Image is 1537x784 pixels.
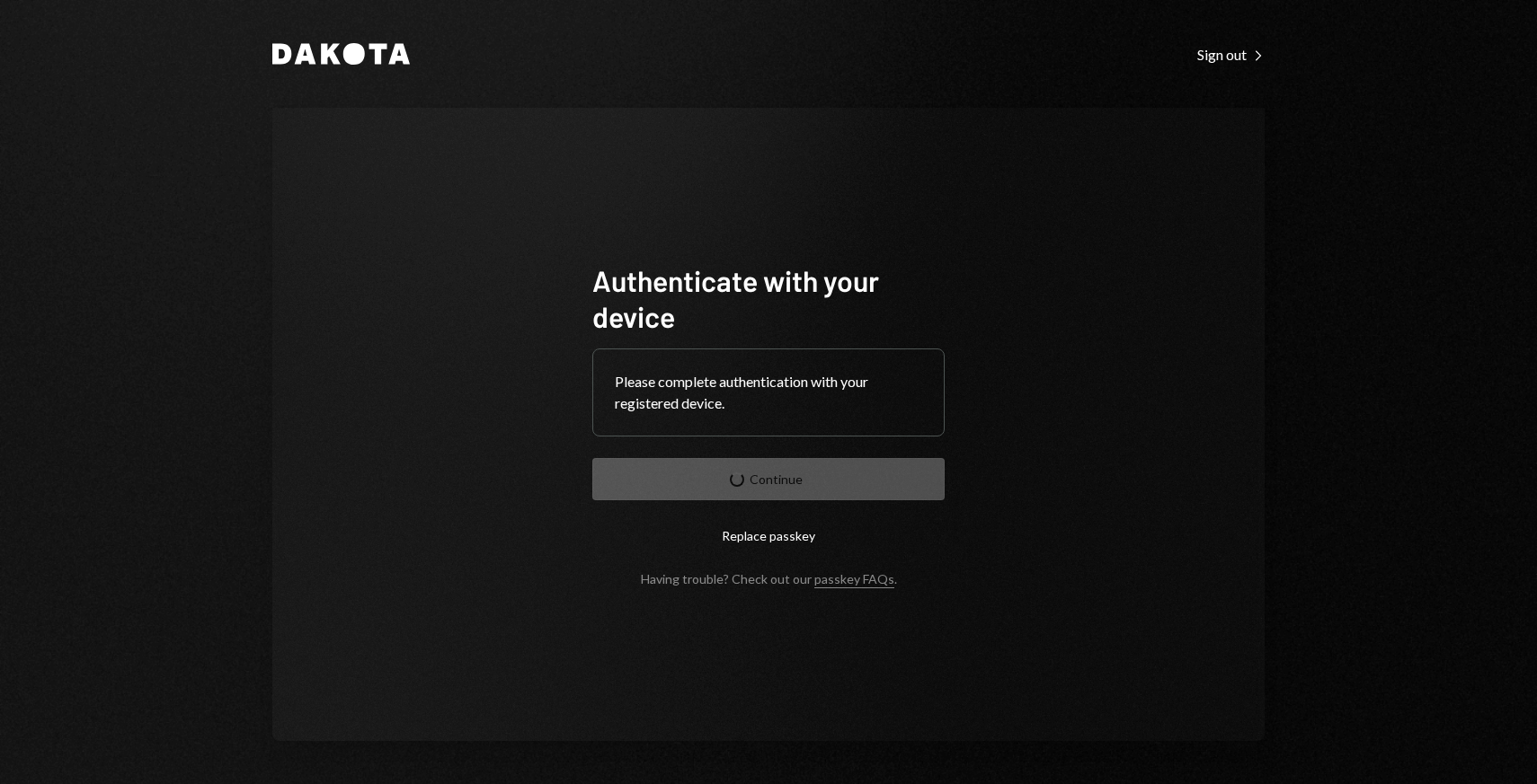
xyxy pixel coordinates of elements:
[1197,44,1265,64] a: Sign out
[1197,46,1265,64] div: Sign out
[641,571,897,586] div: Having trouble? Check out our .
[615,371,922,414] div: Please complete authentication with your registered device.
[814,571,894,588] a: passkey FAQs
[592,515,945,557] button: Replace passkey
[592,262,945,334] h1: Authenticate with your device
